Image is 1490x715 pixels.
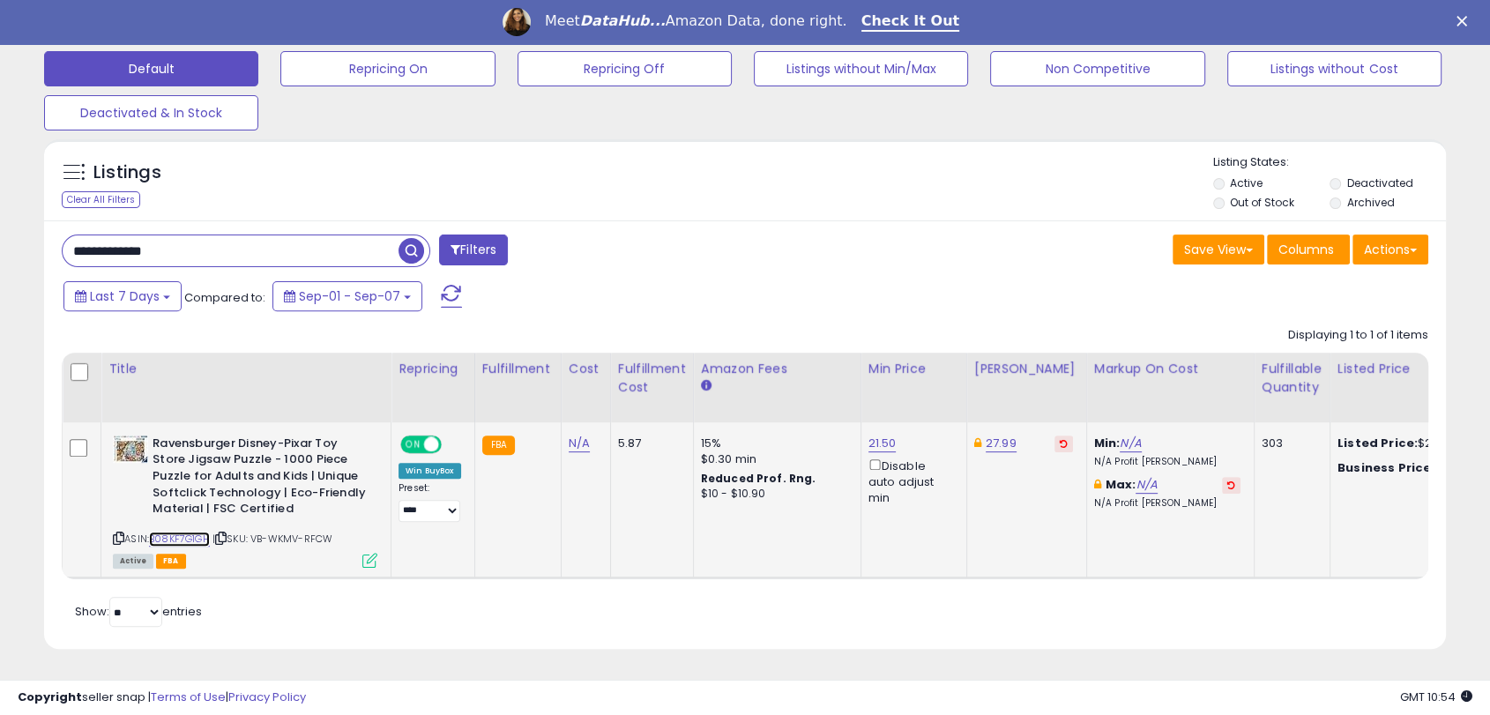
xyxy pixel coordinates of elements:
[868,435,897,452] a: 21.50
[113,436,377,566] div: ASIN:
[569,360,603,378] div: Cost
[1337,436,1484,451] div: $22.00
[1337,460,1484,476] div: $24.99
[280,51,495,86] button: Repricing On
[1262,360,1322,397] div: Fulfillable Quantity
[1337,435,1418,451] b: Listed Price:
[861,12,960,32] a: Check It Out
[93,160,161,185] h5: Listings
[1400,689,1472,705] span: 2025-09-15 10:54 GMT
[1337,459,1434,476] b: Business Price:
[1347,175,1413,190] label: Deactivated
[439,235,508,265] button: Filters
[868,360,959,378] div: Min Price
[503,8,531,36] img: Profile image for Georgie
[184,289,265,306] span: Compared to:
[18,689,306,706] div: seller snap | |
[482,436,515,455] small: FBA
[1094,360,1247,378] div: Markup on Cost
[1094,456,1240,468] p: N/A Profit [PERSON_NAME]
[701,471,816,486] b: Reduced Prof. Rng.
[1106,476,1136,493] b: Max:
[545,12,847,30] div: Meet Amazon Data, done right.
[272,281,422,311] button: Sep-01 - Sep-07
[618,360,686,397] div: Fulfillment Cost
[569,435,590,452] a: N/A
[482,360,554,378] div: Fulfillment
[990,51,1204,86] button: Non Competitive
[63,281,182,311] button: Last 7 Days
[986,435,1017,452] a: 27.99
[1173,235,1264,264] button: Save View
[518,51,732,86] button: Repricing Off
[113,436,148,463] img: 51e8by2xQ2L._SL40_.jpg
[701,436,847,451] div: 15%
[108,360,384,378] div: Title
[701,360,853,378] div: Amazon Fees
[399,463,461,479] div: Win BuyBox
[1094,435,1121,451] b: Min:
[399,482,461,522] div: Preset:
[399,360,467,378] div: Repricing
[18,689,82,705] strong: Copyright
[1227,51,1442,86] button: Listings without Cost
[1230,195,1294,210] label: Out of Stock
[439,436,467,451] span: OFF
[1278,241,1334,258] span: Columns
[580,12,666,29] i: DataHub...
[1456,16,1474,26] div: Close
[228,689,306,705] a: Privacy Policy
[1337,360,1490,378] div: Listed Price
[153,436,367,522] b: Ravensburger Disney-Pixar Toy Store Jigsaw Puzzle - 1000 Piece Puzzle for Adults and Kids | Uniqu...
[1094,497,1240,510] p: N/A Profit [PERSON_NAME]
[90,287,160,305] span: Last 7 Days
[1120,435,1141,452] a: N/A
[1086,353,1254,422] th: The percentage added to the cost of goods (COGS) that forms the calculator for Min & Max prices.
[1136,476,1157,494] a: N/A
[44,51,258,86] button: Default
[868,456,953,507] div: Disable auto adjust min
[701,451,847,467] div: $0.30 min
[1352,235,1428,264] button: Actions
[974,360,1079,378] div: [PERSON_NAME]
[701,487,847,502] div: $10 - $10.90
[62,191,140,208] div: Clear All Filters
[1262,436,1316,451] div: 303
[299,287,400,305] span: Sep-01 - Sep-07
[1230,175,1263,190] label: Active
[701,378,711,394] small: Amazon Fees.
[1347,195,1395,210] label: Archived
[754,51,968,86] button: Listings without Min/Max
[75,603,202,620] span: Show: entries
[402,436,424,451] span: ON
[212,532,332,546] span: | SKU: VB-WKMV-RFCW
[151,689,226,705] a: Terms of Use
[44,95,258,130] button: Deactivated & In Stock
[113,554,153,569] span: All listings currently available for purchase on Amazon
[1288,327,1428,344] div: Displaying 1 to 1 of 1 items
[1213,154,1446,171] p: Listing States:
[149,532,210,547] a: B08KF7G1GH
[618,436,680,451] div: 5.87
[1267,235,1350,264] button: Columns
[156,554,186,569] span: FBA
